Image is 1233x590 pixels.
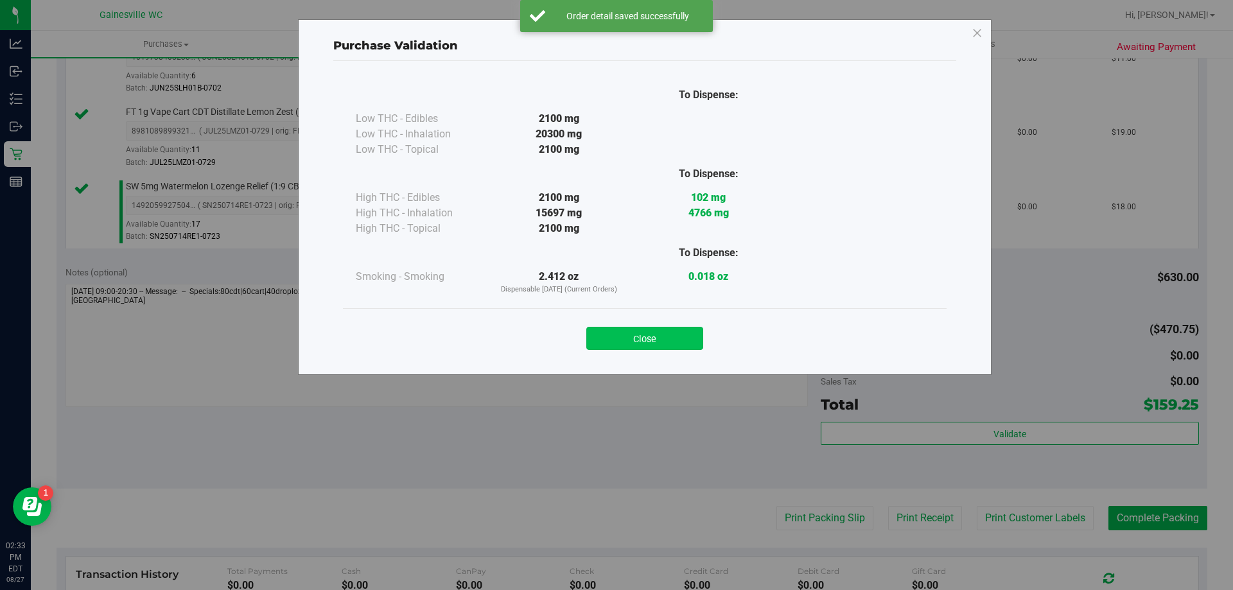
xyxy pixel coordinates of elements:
div: Low THC - Topical [356,142,484,157]
strong: 0.018 oz [688,270,728,282]
iframe: Resource center unread badge [38,485,53,501]
div: To Dispense: [634,87,783,103]
div: To Dispense: [634,245,783,261]
div: 2100 mg [484,190,634,205]
strong: 102 mg [691,191,726,204]
div: High THC - Edibles [356,190,484,205]
div: Smoking - Smoking [356,269,484,284]
div: Low THC - Edibles [356,111,484,126]
div: 2100 mg [484,221,634,236]
div: Low THC - Inhalation [356,126,484,142]
div: 2100 mg [484,142,634,157]
div: 2100 mg [484,111,634,126]
div: 20300 mg [484,126,634,142]
div: To Dispense: [634,166,783,182]
div: High THC - Topical [356,221,484,236]
div: 2.412 oz [484,269,634,295]
iframe: Resource center [13,487,51,526]
strong: 4766 mg [688,207,729,219]
div: High THC - Inhalation [356,205,484,221]
div: 15697 mg [484,205,634,221]
div: Order detail saved successfully [552,10,703,22]
p: Dispensable [DATE] (Current Orders) [484,284,634,295]
span: Purchase Validation [333,39,458,53]
button: Close [586,327,703,350]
